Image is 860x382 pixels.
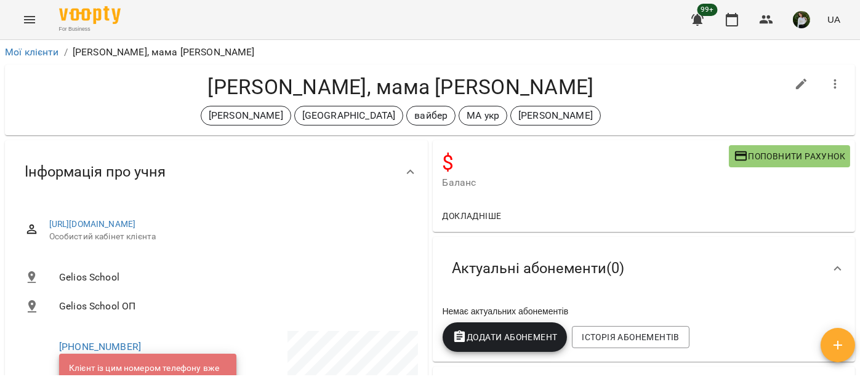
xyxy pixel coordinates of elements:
[510,106,601,125] div: [PERSON_NAME]
[582,330,679,344] span: Історія абонементів
[5,45,855,60] nav: breadcrumb
[414,108,448,123] p: вайбер
[729,145,850,167] button: Поповнити рахунок
[467,108,499,123] p: МА укр
[15,74,787,100] h4: [PERSON_NAME], мама [PERSON_NAME]
[443,209,502,223] span: Докладніше
[59,341,141,352] a: [PHONE_NUMBER]
[201,106,291,125] div: [PERSON_NAME]
[49,231,408,243] span: Особистий кабінет клієнта
[64,45,68,60] li: /
[59,25,121,33] span: For Business
[452,330,558,344] span: Додати Абонемент
[793,11,810,28] img: 6b662c501955233907b073253d93c30f.jpg
[734,149,845,164] span: Поповнити рахунок
[5,140,428,204] div: Інформація про учня
[827,13,840,26] span: UA
[59,270,408,285] span: Gelios School
[822,8,845,31] button: UA
[49,219,136,229] a: [URL][DOMAIN_NAME]
[294,106,404,125] div: [GEOGRAPHIC_DATA]
[5,46,59,58] a: Мої клієнти
[440,303,848,320] div: Немає актуальних абонементів
[15,5,44,34] button: Menu
[572,326,689,348] button: Історія абонементів
[443,150,729,175] h4: $
[452,259,625,278] span: Актуальні абонементи ( 0 )
[209,108,283,123] p: [PERSON_NAME]
[73,45,255,60] p: [PERSON_NAME], мама [PERSON_NAME]
[518,108,593,123] p: [PERSON_NAME]
[438,205,507,227] button: Докладніше
[25,162,166,181] span: Інформація про учня
[406,106,456,125] div: вайбер
[59,299,408,314] span: Gelios School ОП
[459,106,507,125] div: МА укр
[433,237,856,300] div: Актуальні абонементи(0)
[443,322,568,352] button: Додати Абонемент
[302,108,396,123] p: [GEOGRAPHIC_DATA]
[59,6,121,24] img: Voopty Logo
[443,175,729,190] span: Баланс
[697,4,718,16] span: 99+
